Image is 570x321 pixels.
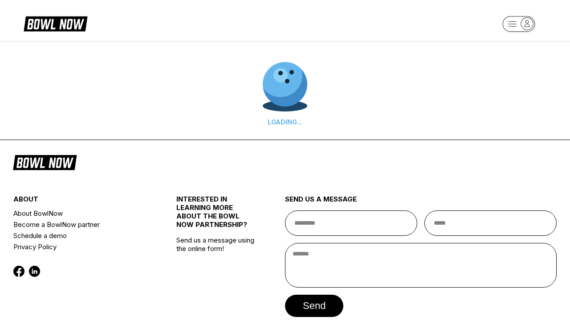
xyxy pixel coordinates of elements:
[263,118,307,126] div: LOADING...
[285,195,557,210] div: send us a message
[13,230,149,241] a: Schedule a demo
[13,195,149,208] div: about
[176,195,258,236] div: INTERESTED IN LEARNING MORE ABOUT THE BOWL NOW PARTNERSHIP?
[13,241,149,252] a: Privacy Policy
[13,208,149,219] a: About BowlNow
[13,219,149,230] a: Become a BowlNow partner
[285,295,343,317] button: send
